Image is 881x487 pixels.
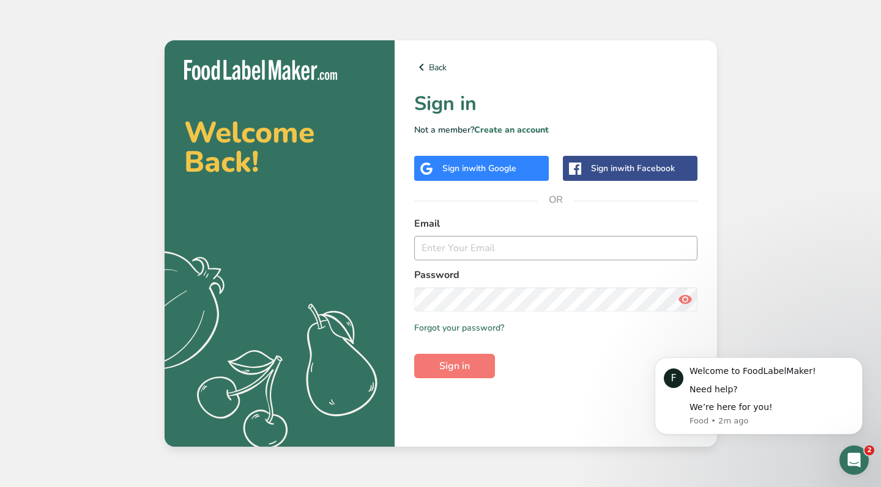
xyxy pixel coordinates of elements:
[414,216,697,231] label: Email
[442,162,516,175] div: Sign in
[839,445,869,475] iframe: Intercom live chat
[537,181,574,218] span: OR
[414,123,697,136] p: Not a member?
[474,124,549,136] a: Create an account
[414,354,495,378] button: Sign in
[469,163,516,174] span: with Google
[864,445,874,455] span: 2
[617,163,675,174] span: with Facebook
[591,162,675,175] div: Sign in
[414,321,504,334] a: Forgot your password?
[414,60,697,75] a: Back
[414,236,697,260] input: Enter Your Email
[184,118,375,177] h2: Welcome Back!
[414,268,697,282] label: Password
[439,359,470,373] span: Sign in
[184,60,337,80] img: Food Label Maker
[636,340,881,454] iframe: Intercom notifications message
[414,89,697,119] h1: Sign in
